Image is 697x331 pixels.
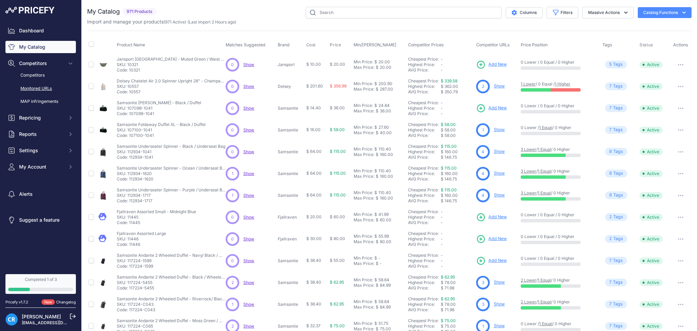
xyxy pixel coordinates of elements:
[278,193,303,198] p: Samsonite
[243,193,254,198] span: Show
[117,187,226,193] p: Samsonite Underseater Spinner - Purple / Underseat Bag
[476,104,507,113] a: Add New
[354,146,373,152] div: Min Price:
[408,318,439,323] a: Cheapest Price:
[408,42,444,47] span: Competitor Prices
[376,86,378,92] div: $
[243,215,254,220] a: Show
[441,133,473,138] div: $ 58.00
[521,190,596,196] p: / / 0 Higher
[306,42,316,48] span: Cost
[19,131,64,138] span: Reports
[164,19,186,25] span: ( )
[5,83,76,95] a: Monitored URLs
[330,42,341,48] span: Price
[117,176,226,182] p: Code: 112934-1620
[521,103,596,109] p: 0 Lower / 0 Equal / 0 Higher
[620,83,623,90] span: s
[488,257,507,264] span: Add New
[374,146,377,152] div: $
[232,171,233,177] span: 1
[117,67,226,73] p: Code: 10321
[306,192,322,198] span: $ 64.00
[5,96,76,108] a: MAP infringements
[374,212,377,217] div: $
[673,42,688,47] span: Actions
[441,187,457,192] a: $ 115.00
[408,165,439,171] a: Cheapest Price:
[5,69,76,81] a: Competitors
[482,127,484,133] span: 1
[5,112,76,124] button: Repricing
[408,187,439,192] a: Cheapest Price:
[476,42,510,47] span: Competitor URLs
[243,280,254,285] a: Show
[408,111,441,116] div: AVG Price:
[476,60,507,69] a: Add New
[243,149,254,154] a: Show
[441,274,455,280] a: $ 62.95
[330,62,345,67] span: $ 20.00
[521,299,536,304] a: 2 Lower
[376,152,378,157] div: $
[243,236,254,241] a: Show
[441,144,457,149] a: $ 115.00
[5,25,76,37] a: Dashboard
[609,214,612,220] span: 2
[56,300,76,304] a: Changelog
[354,59,373,65] div: Min Price:
[408,62,441,67] div: Highest Price:
[278,127,303,133] p: Samsonite
[494,127,505,132] a: Show
[639,214,663,221] span: Active
[639,42,653,48] span: Status
[354,168,373,174] div: Min Price:
[605,82,627,90] span: Tag
[5,128,76,140] button: Reports
[87,18,236,25] p: Import and manage your products
[19,147,64,154] span: Settings
[374,103,377,108] div: $
[639,105,663,112] span: Active
[521,147,596,152] p: / / 0 Higher
[408,209,439,214] a: Cheapest Price:
[378,195,393,201] div: 160.00
[408,100,439,105] a: Cheapest Price:
[378,108,391,114] div: 36.00
[354,130,374,136] div: Max Price:
[555,81,570,86] a: 1 Higher
[482,171,484,177] span: 4
[5,214,76,226] a: Suggest a feature
[377,168,391,174] div: 110.40
[605,104,627,112] span: Tag
[441,122,456,127] a: $ 58.00
[408,133,441,138] div: AVG Price:
[354,108,374,114] div: Max Price:
[378,86,393,92] div: 287.00
[243,62,254,67] span: Show
[521,42,548,47] span: Price Position
[408,155,441,160] div: AVG Price:
[330,83,346,89] span: $ 356.99
[22,320,93,325] a: [EMAIL_ADDRESS][DOMAIN_NAME]
[117,42,145,47] span: Product Name
[354,125,373,130] div: Min Price:
[639,192,663,199] span: Active
[441,176,473,182] div: $ 146.75
[330,149,346,154] span: $ 115.00
[408,89,441,95] div: AVG Price:
[605,61,627,68] span: Tag
[278,149,303,155] p: Samsonite
[330,192,346,198] span: $ 115.00
[408,193,441,198] div: Highest Price:
[521,278,536,283] a: 2 Lower
[441,296,455,301] a: $ 62.95
[231,83,234,90] span: 0
[639,42,654,48] button: Status
[621,214,623,220] span: s
[117,57,226,62] p: Jansport [GEOGRAPHIC_DATA] - Muted Green / Waist Pack
[621,170,623,177] span: s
